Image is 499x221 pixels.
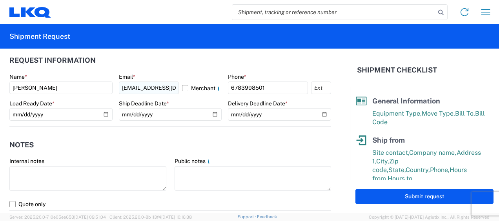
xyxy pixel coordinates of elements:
span: City, [376,158,389,165]
span: Site contact, [372,149,409,156]
span: Phone, [430,166,450,174]
h2: Notes [9,141,34,149]
span: Server: 2025.20.0-710e05ee653 [9,215,106,219]
span: Equipment Type, [372,110,422,117]
button: Submit request [355,189,494,204]
span: Copyright © [DATE]-[DATE] Agistix Inc., All Rights Reserved [369,214,490,221]
span: Ship from [372,136,405,144]
input: Ext [311,82,331,94]
label: Quote only [9,198,331,210]
span: Client: 2025.20.0-8b113f4 [109,215,192,219]
label: Phone [228,73,246,80]
a: Feedback [257,214,277,219]
h2: Request Information [9,56,96,64]
label: Public notes [175,158,212,165]
label: Delivery Deadline Date [228,100,288,107]
label: Load Ready Date [9,100,55,107]
span: General Information [372,97,440,105]
span: [DATE] 09:51:04 [74,215,106,219]
label: Name [9,73,27,80]
label: Email [119,73,135,80]
span: Country, [406,166,430,174]
span: Bill To, [455,110,475,117]
label: Internal notes [9,158,44,165]
span: Hours to [388,175,412,182]
h2: Shipment Request [9,32,70,41]
span: Move Type, [422,110,455,117]
span: Company name, [409,149,457,156]
label: Ship Deadline Date [119,100,169,107]
h2: Shipment Checklist [357,65,437,75]
span: State, [388,166,406,174]
input: Shipment, tracking or reference number [232,5,435,20]
span: [DATE] 10:16:38 [161,215,192,219]
a: Support [238,214,257,219]
label: Merchant [182,82,222,94]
